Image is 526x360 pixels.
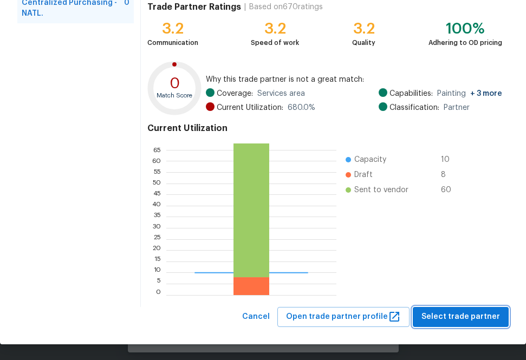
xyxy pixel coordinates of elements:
text: 5 [157,280,161,287]
span: Sent to vendor [354,185,408,195]
div: 3.2 [147,23,198,34]
h4: Current Utilization [147,123,502,134]
div: Communication [147,37,198,48]
span: Select trade partner [421,310,500,324]
div: | [241,2,249,12]
div: Adhering to OD pricing [428,37,502,48]
div: 3.2 [251,23,299,34]
h4: Trade Partner Ratings [147,2,241,12]
span: 10 [441,154,458,165]
text: 15 [154,258,161,265]
text: 45 [153,191,161,198]
span: Classification: [389,102,439,113]
text: 0 [156,292,161,298]
span: Painting [437,88,502,99]
text: 60 [152,158,161,165]
div: Quality [352,37,375,48]
text: 55 [153,169,161,175]
span: 680.0 % [288,102,315,113]
text: 30 [152,225,161,231]
text: 40 [152,202,161,209]
button: Cancel [238,307,274,327]
span: Capacity [354,154,386,165]
span: 60 [441,185,458,195]
text: Match Score [157,93,192,99]
text: 0 [169,76,179,91]
text: 65 [153,147,161,153]
text: 10 [153,270,161,276]
span: + 3 more [470,90,502,97]
text: 50 [152,180,161,187]
span: Partner [444,102,470,113]
span: Current Utilization: [217,102,283,113]
text: 25 [153,236,161,243]
span: Why this trade partner is not a great match: [206,74,502,85]
button: Open trade partner profile [277,307,410,327]
span: 8 [441,169,458,180]
text: 20 [152,247,161,253]
button: Select trade partner [413,307,509,327]
div: Speed of work [251,37,299,48]
div: 100% [428,23,502,34]
span: Services area [257,88,305,99]
div: 3.2 [352,23,375,34]
span: Capabilities: [389,88,433,99]
span: Open trade partner profile [286,310,401,324]
span: Draft [354,169,373,180]
span: Coverage: [217,88,253,99]
div: Based on 670 ratings [249,2,323,12]
span: Cancel [242,310,270,324]
text: 35 [153,214,161,220]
